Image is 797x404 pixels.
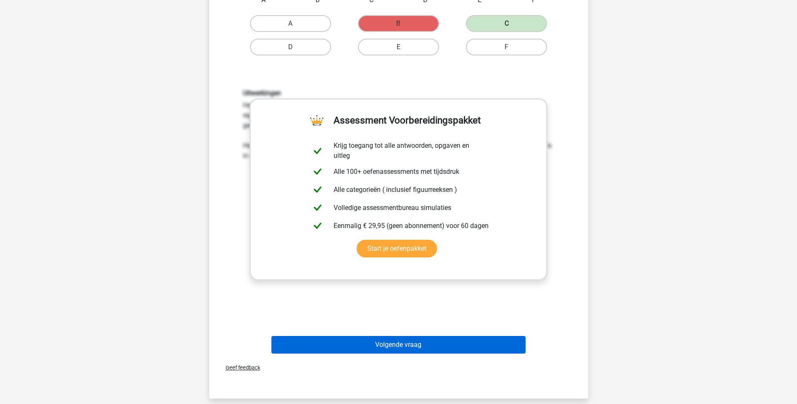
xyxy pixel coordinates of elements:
label: C [466,15,547,32]
label: E [358,39,439,55]
span: Geef feedback [219,365,260,371]
label: F [466,39,547,55]
a: Start je oefenpakket [357,240,437,257]
label: B [358,15,439,32]
div: Het gaat in deze opgave om een statische reeks. Dit betekent dat niet gezocht moet worden naar ee... [237,89,561,161]
label: D [250,39,331,55]
button: Volgende vraag [271,336,526,354]
h6: Uitwerkingen [243,89,555,97]
label: A [250,15,331,32]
